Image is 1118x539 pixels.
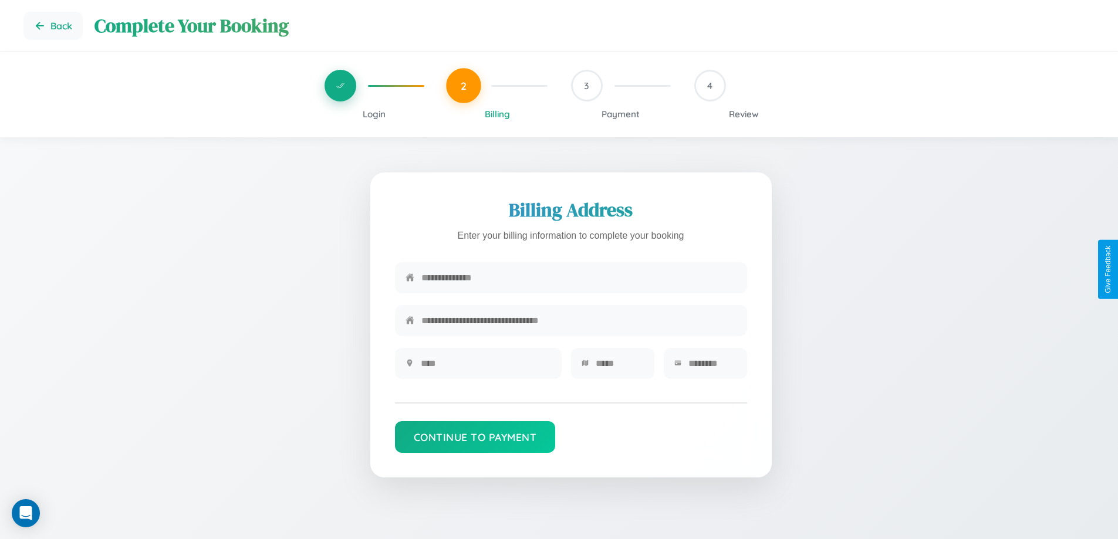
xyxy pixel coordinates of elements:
[395,197,747,223] h2: Billing Address
[461,79,467,92] span: 2
[1104,246,1112,293] div: Give Feedback
[729,109,759,120] span: Review
[12,499,40,527] div: Open Intercom Messenger
[707,80,712,91] span: 4
[602,109,640,120] span: Payment
[584,80,589,91] span: 3
[23,12,83,40] button: Go back
[395,421,556,453] button: Continue to Payment
[94,13,1095,39] h1: Complete Your Booking
[395,228,747,245] p: Enter your billing information to complete your booking
[485,109,510,120] span: Billing
[363,109,386,120] span: Login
